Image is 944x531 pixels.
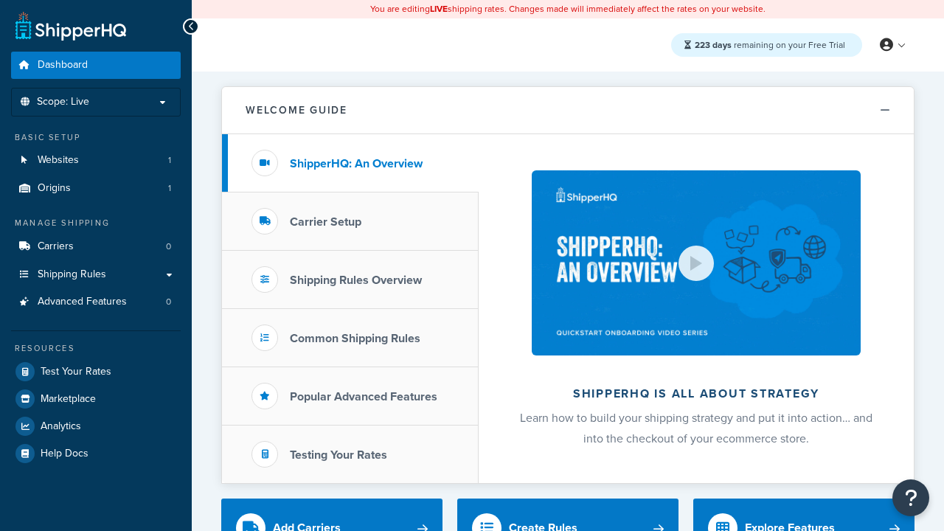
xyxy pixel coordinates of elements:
[38,268,106,281] span: Shipping Rules
[38,240,74,253] span: Carriers
[41,366,111,378] span: Test Your Rates
[520,409,872,447] span: Learn how to build your shipping strategy and put it into action… and into the checkout of your e...
[11,342,181,355] div: Resources
[290,274,422,287] h3: Shipping Rules Overview
[290,390,437,403] h3: Popular Advanced Features
[11,288,181,316] a: Advanced Features0
[41,448,88,460] span: Help Docs
[892,479,929,516] button: Open Resource Center
[38,296,127,308] span: Advanced Features
[290,448,387,462] h3: Testing Your Rates
[695,38,845,52] span: remaining on your Free Trial
[11,440,181,467] a: Help Docs
[41,393,96,406] span: Marketplace
[430,2,448,15] b: LIVE
[11,131,181,144] div: Basic Setup
[246,105,347,116] h2: Welcome Guide
[11,175,181,202] a: Origins1
[11,358,181,385] a: Test Your Rates
[166,240,171,253] span: 0
[11,413,181,440] a: Analytics
[38,59,88,72] span: Dashboard
[168,182,171,195] span: 1
[38,154,79,167] span: Websites
[222,87,914,134] button: Welcome Guide
[166,296,171,308] span: 0
[290,157,423,170] h3: ShipperHQ: An Overview
[38,182,71,195] span: Origins
[11,288,181,316] li: Advanced Features
[168,154,171,167] span: 1
[11,386,181,412] a: Marketplace
[532,170,861,355] img: ShipperHQ is all about strategy
[11,147,181,174] a: Websites1
[11,217,181,229] div: Manage Shipping
[37,96,89,108] span: Scope: Live
[11,233,181,260] a: Carriers0
[11,52,181,79] a: Dashboard
[518,387,875,400] h2: ShipperHQ is all about strategy
[11,175,181,202] li: Origins
[11,233,181,260] li: Carriers
[290,332,420,345] h3: Common Shipping Rules
[11,147,181,174] li: Websites
[290,215,361,229] h3: Carrier Setup
[41,420,81,433] span: Analytics
[695,38,732,52] strong: 223 days
[11,261,181,288] a: Shipping Rules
